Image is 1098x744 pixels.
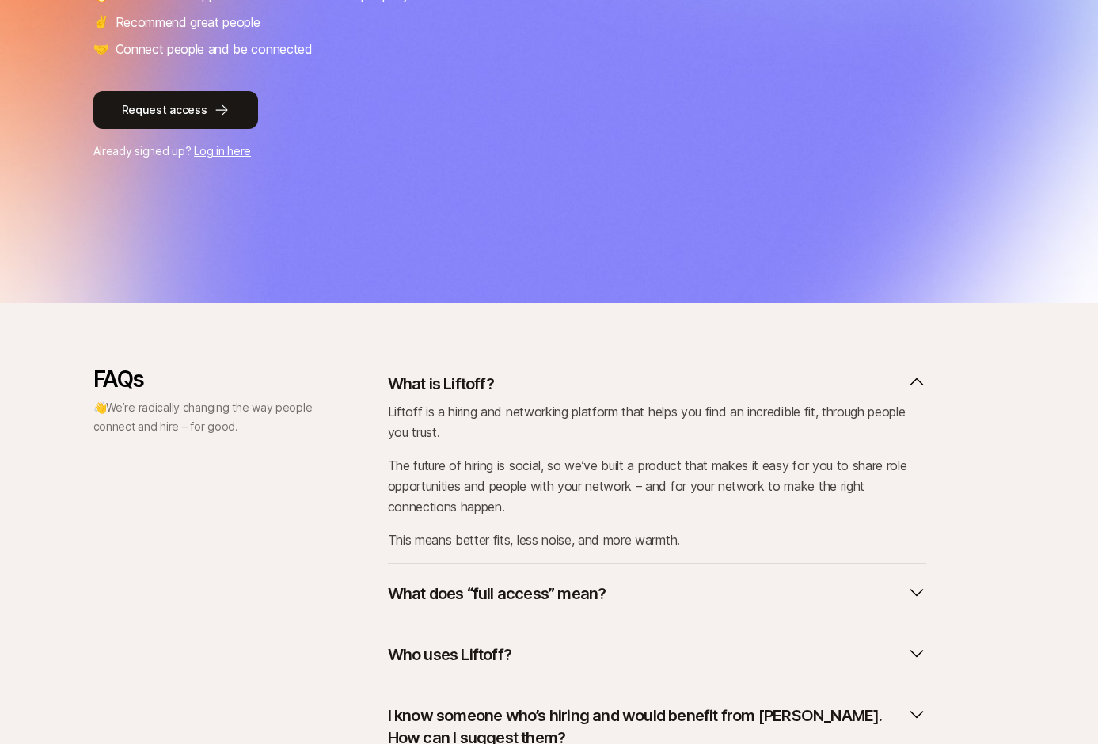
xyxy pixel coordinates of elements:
p: This means better fits, less noise, and more warmth. [388,530,926,550]
p: What does “full access” mean? [388,583,606,605]
p: Already signed up? [93,142,1005,161]
p: FAQs [93,366,315,392]
span: ✌️ [93,12,109,32]
p: The future of hiring is social, so we’ve built a product that makes it easy for you to share role... [388,455,926,517]
button: Who uses Liftoff? [388,637,926,672]
button: What is Liftoff? [388,366,926,401]
button: What does “full access” mean? [388,576,926,611]
button: Request access [93,91,258,129]
div: What is Liftoff? [388,401,926,550]
a: Log in here [194,144,251,158]
p: Recommend great people [116,12,260,32]
p: 👋 [93,398,315,436]
a: Request access [93,91,1005,129]
p: Connect people and be connected [116,39,313,59]
p: What is Liftoff? [388,373,494,395]
p: Liftoff is a hiring and networking platform that helps you find an incredible fit, through people... [388,401,926,442]
span: 🤝 [93,39,109,59]
span: We’re radically changing the way people connect and hire – for good. [93,400,313,433]
p: Who uses Liftoff? [388,643,511,666]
